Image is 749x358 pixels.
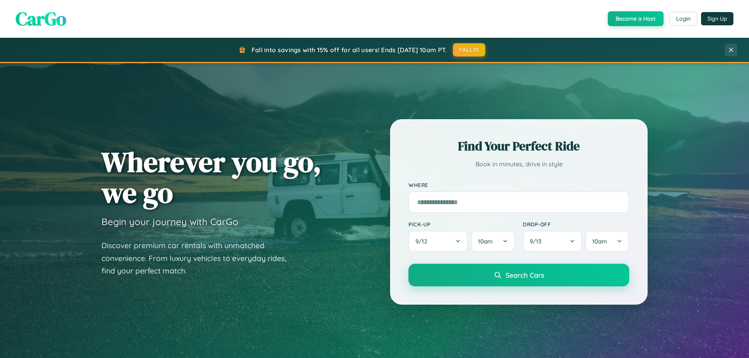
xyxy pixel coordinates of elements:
[506,271,544,279] span: Search Cars
[471,231,515,252] button: 10am
[16,6,66,32] span: CarGo
[585,231,629,252] button: 10am
[101,216,238,227] h3: Begin your journey with CarGo
[701,12,733,25] button: Sign Up
[101,146,321,208] h1: Wherever you go, we go
[478,238,493,245] span: 10am
[608,11,664,26] button: Become a Host
[530,238,545,245] span: 9 / 13
[415,238,431,245] span: 9 / 12
[408,159,629,170] p: Book in minutes, drive in style
[408,182,629,188] label: Where
[408,138,629,155] h2: Find Your Perfect Ride
[669,12,697,26] button: Login
[408,264,629,286] button: Search Cars
[408,221,515,227] label: Pick-up
[252,46,447,54] span: Fall into savings with 15% off for all users! Ends [DATE] 10am PT.
[592,238,607,245] span: 10am
[523,231,582,252] button: 9/13
[408,231,468,252] button: 9/12
[523,221,629,227] label: Drop-off
[101,239,296,277] p: Discover premium car rentals with unmatched convenience. From luxury vehicles to everyday rides, ...
[453,43,486,56] button: FALL15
